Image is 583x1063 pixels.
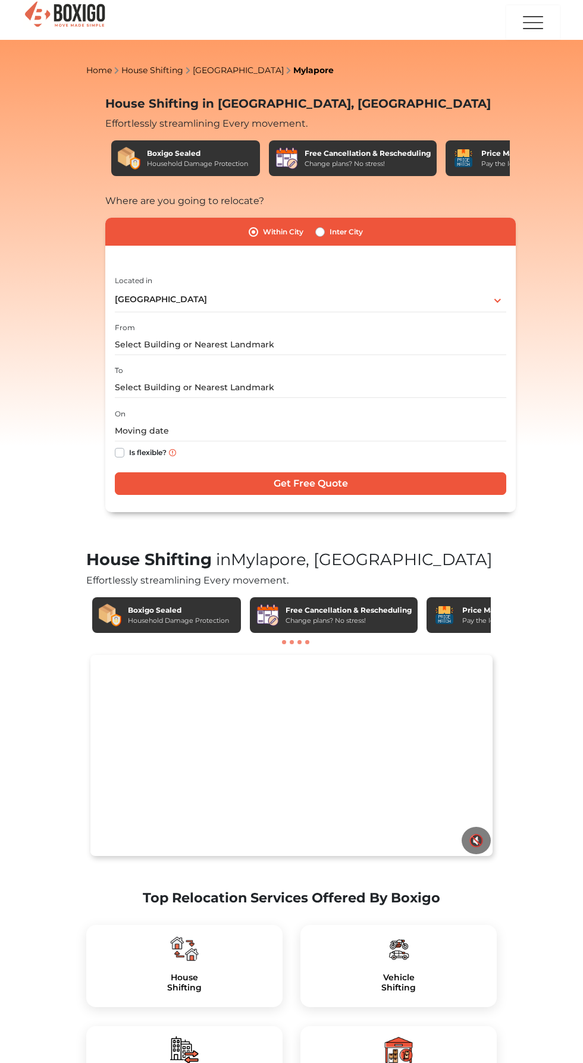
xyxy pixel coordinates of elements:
[129,446,167,458] label: Is flexible?
[147,148,248,159] div: Boxigo Sealed
[481,159,572,169] div: Pay the lowest. Guaranteed!
[115,377,506,398] input: Select Building or Nearest Landmark
[115,365,123,376] label: To
[105,118,308,129] span: Effortlessly streamlining Every movement.
[115,334,506,355] input: Select Building or Nearest Landmark
[286,605,412,616] div: Free Cancellation & Rescheduling
[462,827,491,854] button: 🔇
[96,973,273,993] a: HouseShifting
[115,409,126,419] label: On
[98,603,122,627] img: Boxigo Sealed
[310,973,487,993] a: VehicleShifting
[105,194,516,208] div: Where are you going to relocate?
[310,973,487,993] h5: Vehicle Shifting
[521,6,545,39] img: menu
[305,159,431,169] div: Change plans? No stress!
[305,148,431,159] div: Free Cancellation & Rescheduling
[128,605,229,616] div: Boxigo Sealed
[330,225,363,239] label: Inter City
[293,65,334,76] a: Mylapore
[170,935,199,963] img: boxigo_packers_and_movers_plan
[115,322,135,333] label: From
[169,449,176,456] img: info
[96,973,273,993] h5: House Shifting
[86,65,112,76] a: Home
[86,575,289,586] span: Effortlessly streamlining Every movement.
[115,421,506,441] input: Moving date
[115,294,207,305] span: [GEOGRAPHIC_DATA]
[193,65,284,76] a: [GEOGRAPHIC_DATA]
[481,148,572,159] div: Price Match Guarantee
[384,935,413,963] img: boxigo_packers_and_movers_plan
[115,275,152,286] label: Located in
[216,550,231,569] span: in
[90,655,493,856] video: Your browser does not support the video tag.
[256,603,280,627] img: Free Cancellation & Rescheduling
[121,65,183,76] a: House Shifting
[263,225,303,239] label: Within City
[115,472,506,495] input: Get Free Quote
[105,96,516,111] h2: House Shifting in [GEOGRAPHIC_DATA], [GEOGRAPHIC_DATA]
[462,616,553,626] div: Pay the lowest. Guaranteed!
[147,159,248,169] div: Household Damage Protection
[462,605,553,616] div: Price Match Guarantee
[212,550,493,569] span: Mylapore, [GEOGRAPHIC_DATA]
[432,603,456,627] img: Price Match Guarantee
[286,616,412,626] div: Change plans? No stress!
[117,146,141,170] img: Boxigo Sealed
[128,616,229,626] div: Household Damage Protection
[86,890,497,906] h2: Top Relocation Services Offered By Boxigo
[275,146,299,170] img: Free Cancellation & Rescheduling
[86,550,497,570] h1: House Shifting
[452,146,475,170] img: Price Match Guarantee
